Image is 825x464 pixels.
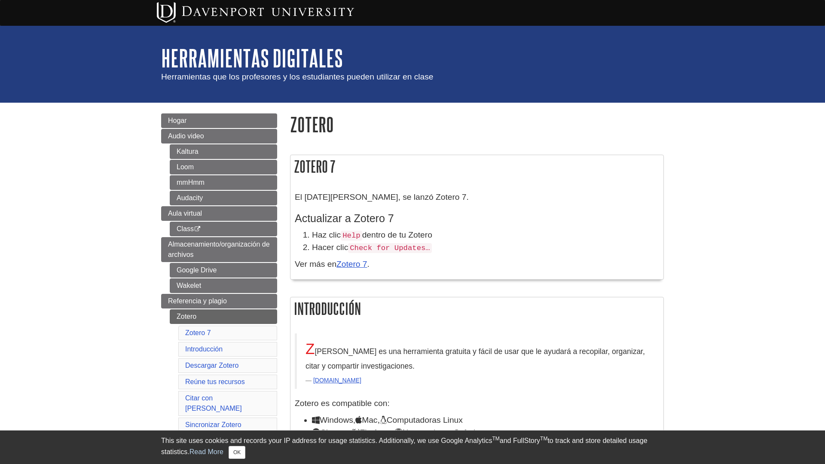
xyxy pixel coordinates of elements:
[540,436,547,442] sup: TM
[290,155,663,178] h2: Zotero 7
[170,278,277,293] a: Wakelet
[161,113,277,128] a: Hogar
[341,231,362,241] code: Help
[170,309,277,324] a: Zotero
[295,191,659,204] p: El [DATE][PERSON_NAME], se lanzó Zotero 7.
[313,377,361,384] a: [DOMAIN_NAME]
[229,446,245,459] button: Close
[161,206,277,221] a: Aula virtual
[290,297,663,320] h2: Introducción
[185,345,223,353] a: Introducción
[161,45,343,71] a: Herramientas digitales
[312,241,659,254] li: Hacer clic
[290,113,664,135] h1: Zotero
[306,338,651,372] p: [PERSON_NAME] es una herramienta gratuita y fácil de usar que le ayudará a recopilar, organizar, ...
[168,297,227,305] span: Referencia y plagio
[189,448,223,455] a: Read More
[161,237,277,262] a: Almacenamiento/organización de archivos
[161,129,277,143] a: Audio video
[168,210,202,217] span: Aula virtual
[185,378,245,385] a: Reúne tus recursos
[170,160,277,174] a: Loom
[168,117,187,124] span: Hogar
[306,340,315,357] span: Z
[185,329,211,336] a: Zotero 7
[312,414,659,427] li: Windows, Mac, Computadoras Linux
[161,72,434,81] span: Herramientas que los profesores y los estudiantes pueden utilizar en clase
[185,394,242,412] a: Citar con [PERSON_NAME]
[295,212,659,225] h3: Actualizar a Zotero 7
[170,191,277,205] a: Audacity
[185,421,241,428] a: Sincronizar Zotero
[295,397,659,410] p: Zotero es compatible con:
[168,241,270,258] span: Almacenamiento/organización de archivos
[348,243,432,253] code: Check for Updates…
[170,263,277,278] a: Google Drive
[157,2,354,23] img: Davenport University
[170,144,277,159] a: Kaltura
[170,222,277,236] a: Class
[336,259,367,269] a: Zotero 7
[312,229,659,241] li: Haz clic dentro de tu Zotero
[161,294,277,308] a: Referencia y plagio
[492,436,499,442] sup: TM
[185,362,239,369] a: Descargar Zotero
[168,132,204,140] span: Audio video
[295,258,659,271] p: Ver más en .
[170,175,277,190] a: mmHmm
[194,226,201,232] i: This link opens in a new window
[161,436,664,459] div: This site uses cookies and records your IP address for usage statistics. Additionally, we use Goo...
[312,427,659,439] li: Chrome, Firefox, o Navegadores Safari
